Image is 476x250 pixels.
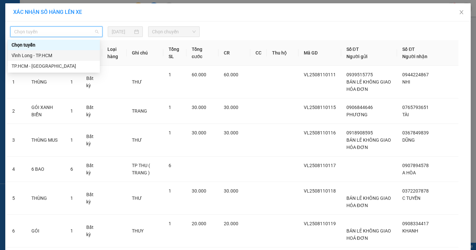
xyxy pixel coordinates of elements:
[26,157,65,182] td: 6 BAO
[169,130,171,135] span: 1
[224,188,238,194] span: 30.000
[346,72,373,77] span: 0939515775
[304,72,336,77] span: VL2508110111
[224,105,238,110] span: 30.000
[169,72,171,77] span: 1
[12,41,96,49] div: Chọn tuyến
[132,79,142,85] span: THƯ
[250,40,267,66] th: CC
[192,130,206,135] span: 30.000
[192,72,206,77] span: 60.000
[14,27,99,37] span: Chọn tuyến
[402,188,429,194] span: 0372207878
[224,221,238,226] span: 20.000
[70,196,73,201] span: 1
[192,221,206,226] span: 20.000
[57,21,109,29] div: KIỀU
[81,215,102,247] td: Bất kỳ
[13,9,82,15] span: XÁC NHẬN SỐ HÀNG LÊN XE
[402,163,429,168] span: 0907894578
[8,50,100,61] div: Vĩnh Long - TP.HCM
[81,182,102,215] td: Bất kỳ
[169,188,171,194] span: 1
[346,47,359,52] span: Số ĐT
[8,40,100,50] div: Chọn tuyến
[7,157,26,182] td: 4
[402,228,418,233] span: KHANH
[70,137,73,143] span: 1
[132,196,142,201] span: THƯ
[8,61,100,71] div: TP.HCM - Vĩnh Long
[132,108,147,114] span: TRANG
[112,28,133,35] input: 12/08/2025
[298,40,341,66] th: Mã GD
[346,112,368,117] span: PHƯƠNG
[186,40,218,66] th: Tổng cước
[346,105,373,110] span: 0906844646
[304,130,336,135] span: VL2508110116
[192,188,206,194] span: 30.000
[402,112,409,117] span: TÀI
[346,196,391,208] span: BÁN LẺ KHÔNG GIAO HÓA ĐƠN
[169,221,171,226] span: 1
[12,62,96,70] div: TP.HCM - [GEOGRAPHIC_DATA]
[26,124,65,157] td: THÙNG MUS
[304,188,336,194] span: VL2508110118
[102,40,127,66] th: Loại hàng
[70,166,73,172] span: 6
[402,130,429,135] span: 0367849839
[70,79,73,85] span: 1
[346,137,391,150] span: BÁN LẺ KHÔNG GIAO HÓA ĐƠN
[402,137,415,143] span: DŨNG
[127,40,163,66] th: Ghi chú
[304,105,336,110] span: VL2508110115
[26,66,65,98] td: THÙNG
[7,98,26,124] td: 2
[402,79,410,85] span: NHI
[132,228,143,233] span: THUY
[6,6,16,13] span: Gửi:
[402,221,429,226] span: 0908334417
[169,163,171,168] span: 6
[7,124,26,157] td: 3
[169,105,171,110] span: 1
[12,52,96,59] div: Vĩnh Long - TP.HCM
[402,196,420,201] span: C TUYỀN
[224,72,238,77] span: 60.000
[81,157,102,182] td: Bất kỳ
[7,40,26,66] th: STT
[346,228,391,241] span: BÁN LẺ KHÔNG GIAO HOÁ ĐƠN
[132,163,150,175] span: TP THU ( TRANG )
[132,137,142,143] span: THƯ
[459,10,464,15] span: close
[6,6,52,14] div: Vĩnh Long
[267,40,298,66] th: Thu hộ
[26,215,65,247] td: GÓI
[452,3,471,22] button: Close
[304,221,336,226] span: VL2508110119
[81,66,102,98] td: Bất kỳ
[7,215,26,247] td: 6
[57,29,109,39] div: 0945678647
[163,40,186,66] th: Tổng SL
[81,98,102,124] td: Bất kỳ
[346,54,368,59] span: Người gửi
[7,182,26,215] td: 5
[26,182,65,215] td: THÙNG
[402,47,415,52] span: Số ĐT
[224,130,238,135] span: 30.000
[192,105,206,110] span: 30.000
[402,72,429,77] span: 0944224867
[7,66,26,98] td: 1
[152,27,196,37] span: Chọn chuyến
[218,40,250,66] th: CR
[57,6,109,21] div: TP. [PERSON_NAME]
[57,6,72,13] span: Nhận:
[6,14,52,37] div: BÁN LẺ KHÔNG GIAO HOÁ ĐƠN
[346,79,391,92] span: BÁN LẺ KHÔNG GIAO HÓA ĐƠN
[402,105,429,110] span: 0765793651
[81,124,102,157] td: Bất kỳ
[70,108,73,114] span: 1
[26,98,65,124] td: GÓI XANH BIỂN
[70,228,73,233] span: 1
